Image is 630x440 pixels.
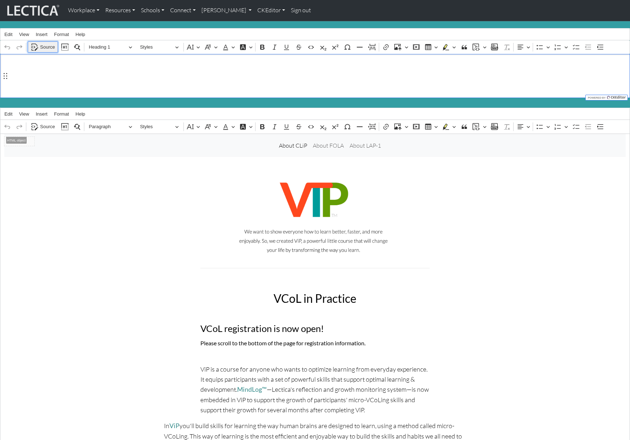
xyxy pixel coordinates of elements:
[54,32,69,37] span: Format
[4,32,12,37] span: Edit
[4,67,626,85] h1: ViP page
[137,121,182,133] button: Styles
[28,121,58,133] button: Source
[140,43,173,51] span: Styles
[310,138,347,153] a: About FOLA
[0,108,630,120] div: Editor menu bar
[169,422,179,430] a: ViP
[102,3,138,18] a: Resources
[4,137,35,148] p: ⁠⁠⁠⁠⁠⁠⁠
[19,32,29,37] span: View
[254,3,288,18] a: CKEditor
[36,112,48,116] span: Insert
[76,112,85,116] span: Help
[40,122,55,131] span: Source
[347,138,384,153] a: About LAP-1
[200,292,430,305] h2: VCoL in Practice
[200,174,430,260] img: Ad image
[89,122,126,131] span: Paragraph
[5,4,59,17] img: lecticalive
[276,138,310,153] a: About CLiP
[199,3,254,18] a: [PERSON_NAME]
[36,32,48,37] span: Insert
[288,3,314,18] a: Sign out
[0,28,630,40] div: Editor menu bar
[28,41,58,53] button: Source
[65,3,102,18] a: Workplace
[200,364,430,415] p: ViP is a course for anyone who wants to optimize learning from everyday experience. It equips par...
[19,112,29,116] span: View
[237,386,267,393] a: MindLog™
[54,112,69,116] span: Format
[140,122,173,131] span: Styles
[167,3,199,18] a: Connect
[4,112,12,116] span: Edit
[0,40,630,54] div: Editor toolbar
[76,32,85,37] span: Help
[86,41,136,53] button: Heading 1, Heading
[200,340,430,346] h6: Please scroll to the bottom of the page for registration information.
[89,43,126,51] span: Heading 1
[0,120,630,134] div: Editor toolbar
[40,43,55,51] span: Source
[86,121,136,133] button: Paragraph, Heading
[200,323,430,334] h3: VCoL registration is now open!
[137,41,182,53] button: Styles
[138,3,167,18] a: Schools
[587,96,605,99] span: Powered by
